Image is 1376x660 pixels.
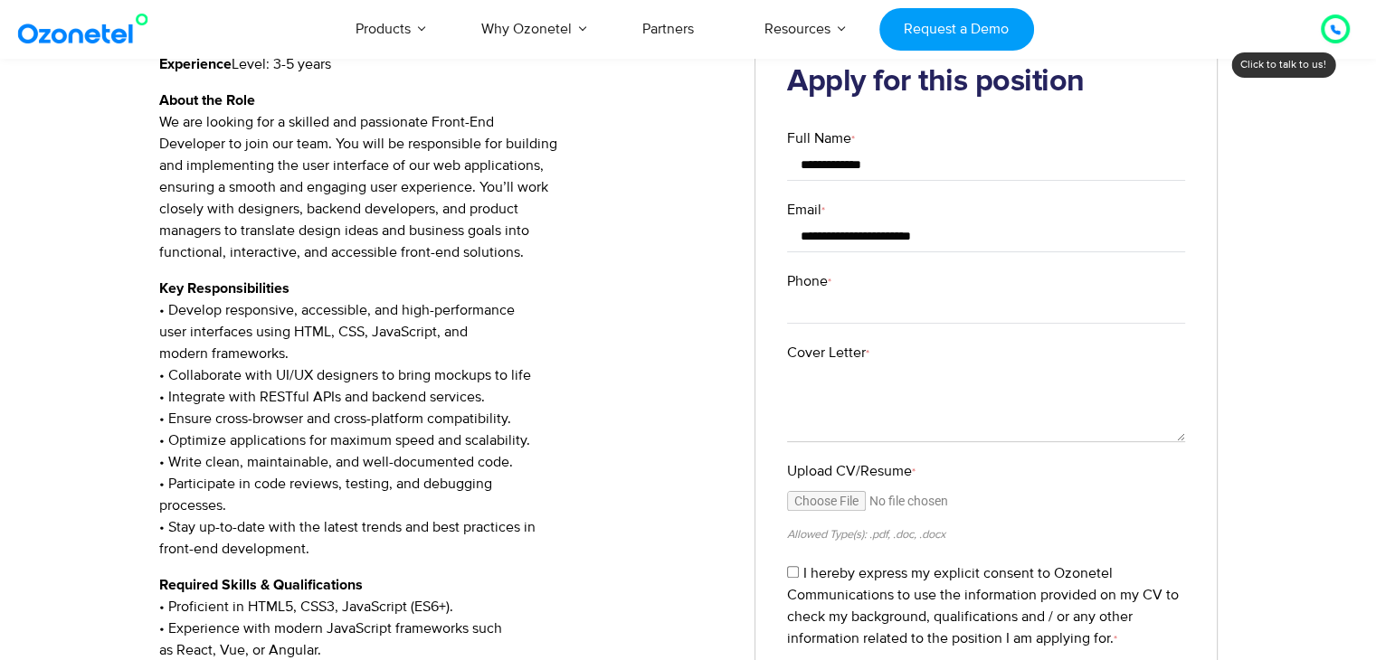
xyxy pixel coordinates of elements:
strong: Experience [159,57,232,71]
strong: About the Role [159,93,255,108]
label: Upload CV/Resume [787,460,1185,482]
label: Email [787,199,1185,221]
small: Allowed Type(s): .pdf, .doc, .docx [787,527,945,542]
strong: Required Skills & Qualifications [159,578,363,592]
h2: Apply for this position [787,64,1185,100]
a: Request a Demo [879,8,1034,51]
strong: Key Responsibilities [159,281,289,296]
label: Phone [787,270,1185,292]
label: Cover Letter [787,342,1185,363]
p: • Develop responsive, accessible, and high-performance user interfaces using HTML, CSS, JavaScrip... [159,278,728,560]
label: Full Name [787,127,1185,149]
label: I hereby express my explicit consent to Ozonetel Communications to use the information provided o... [787,564,1179,647]
p: We are looking for a skilled and passionate Front-End Developer to join our team. You will be res... [159,90,728,263]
